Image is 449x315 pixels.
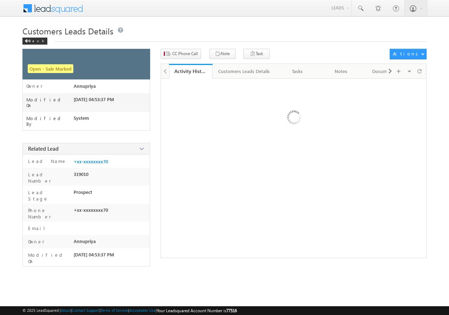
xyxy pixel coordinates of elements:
[74,238,96,244] span: Annupriya
[243,49,270,59] button: Task
[325,67,357,76] div: Notes
[61,308,71,313] a: About
[28,145,59,152] span: Related Lead
[26,207,71,220] label: Phone Number
[369,67,400,76] div: Documents
[74,189,92,195] span: Prospect
[213,64,276,79] a: Customers Leads Details
[26,158,67,164] label: Lead Name
[26,238,45,245] label: Owner
[28,64,73,73] span: Open - Sale Marked
[172,51,198,57] span: CC Phone Call
[26,252,71,264] label: Modified On
[74,83,96,89] span: Annupriya
[226,308,237,313] span: 77516
[26,83,43,89] label: Owner
[257,82,330,155] img: Loading ...
[26,189,71,202] label: Lead Stage
[74,252,114,257] span: [DATE] 04:53:37 PM
[320,64,363,79] a: Notes
[26,97,74,108] label: Modified On
[22,38,47,45] div: Back
[74,207,108,213] span: +xx-xxxxxxxx70
[22,25,113,37] span: Customers Leads Details
[390,49,427,59] button: Actions
[209,49,236,59] button: Note
[169,64,213,79] a: Activity History
[26,116,74,127] label: Modified By
[129,308,156,313] a: Acceptable Use
[282,67,313,76] div: Tasks
[72,308,100,313] a: Contact Support
[101,308,128,313] a: Terms of Service
[74,171,88,177] span: 319010
[74,159,108,164] a: +xx-xxxxxxxx70
[26,225,51,231] label: Email
[169,64,213,78] li: Activity History
[161,49,201,59] button: CC Phone Call
[157,308,237,313] span: Your Leadsquared Account Number is
[363,64,407,79] a: Documents
[22,307,237,314] span: © 2025 LeadSquared | | | | |
[74,97,114,102] span: [DATE] 04:53:37 PM
[218,67,270,76] div: Customers Leads Details
[26,171,71,184] label: Lead Number
[393,51,421,57] div: Actions
[74,115,89,121] span: System
[276,64,320,79] a: Tasks
[174,68,207,74] div: Activity History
